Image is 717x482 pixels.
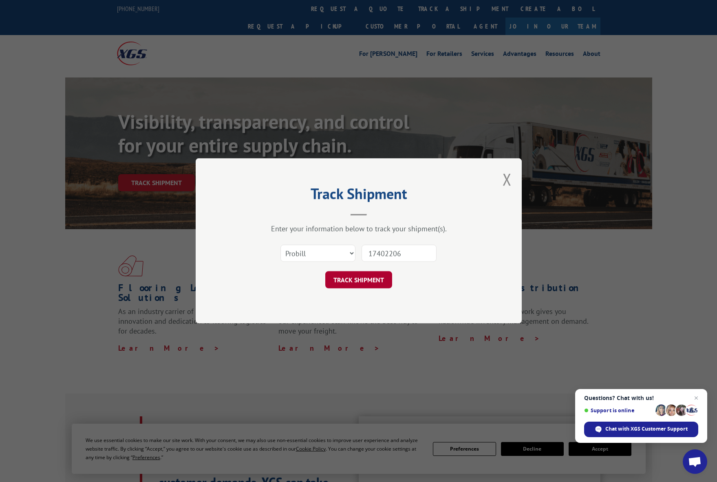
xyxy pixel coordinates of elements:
span: Questions? Chat with us! [584,395,698,401]
div: Enter your information below to track your shipment(s). [236,224,481,234]
button: Close modal [503,168,512,190]
button: TRACK SHIPMENT [325,272,392,289]
a: Open chat [683,449,707,474]
h2: Track Shipment [236,188,481,203]
span: Chat with XGS Customer Support [584,422,698,437]
span: Chat with XGS Customer Support [605,425,688,433]
span: Support is online [584,407,653,413]
input: Number(s) [362,245,437,262]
